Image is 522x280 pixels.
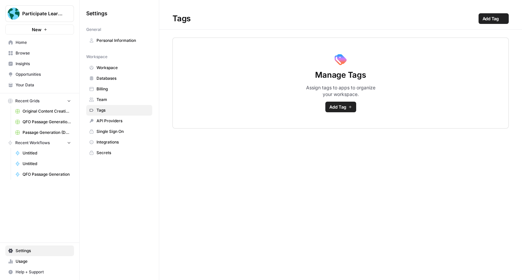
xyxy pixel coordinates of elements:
[16,71,71,77] span: Opportunities
[483,15,499,22] span: Add Tag
[16,40,71,46] span: Home
[5,96,74,106] button: Recent Grids
[86,147,152,158] a: Secrets
[5,37,74,48] a: Home
[86,116,152,126] a: API Providers
[5,267,74,277] button: Help + Support
[86,84,152,94] a: Billing
[97,129,149,135] span: Single Sign On
[5,69,74,80] a: Opportunities
[315,70,366,80] span: Manage Tags
[86,94,152,105] a: Team
[86,73,152,84] a: Databases
[23,150,71,156] span: Untitled
[16,248,71,254] span: Settings
[16,82,71,88] span: Your Data
[5,58,74,69] a: Insights
[16,61,71,67] span: Insights
[5,245,74,256] a: Settings
[23,108,71,114] span: Original Content Creation Grid
[97,75,149,81] span: Databases
[5,256,74,267] a: Usage
[97,107,149,113] span: Tags
[23,130,71,136] span: Passage Generation (Deep Research) Grid
[12,106,74,117] a: Original Content Creation Grid
[329,104,346,110] span: Add Tag
[159,13,522,24] div: Tags
[97,139,149,145] span: Integrations
[97,118,149,124] span: API Providers
[12,169,74,180] a: QFO Passage Generation
[23,119,71,125] span: QFO Passage Generation Grid
[12,158,74,169] a: Untitled
[86,62,152,73] a: Workspace
[86,126,152,137] a: Single Sign On
[15,98,39,104] span: Recent Grids
[15,140,50,146] span: Recent Workflows
[5,80,74,90] a: Your Data
[479,13,509,24] button: Add Tag
[86,9,107,17] span: Settings
[5,48,74,58] a: Browse
[97,86,149,92] span: Billing
[16,269,71,275] span: Help + Support
[12,148,74,158] a: Untitled
[304,84,377,98] span: Assign tags to apps to organize your workspace.
[32,26,41,33] span: New
[325,102,356,112] button: Add Tag
[16,50,71,56] span: Browse
[5,5,74,22] button: Workspace: Participate Learning
[86,35,152,46] a: Personal Information
[97,65,149,71] span: Workspace
[86,137,152,147] a: Integrations
[12,127,74,138] a: Passage Generation (Deep Research) Grid
[5,25,74,35] button: New
[23,161,71,167] span: Untitled
[86,105,152,116] a: Tags
[8,8,20,20] img: Participate Learning Logo
[23,171,71,177] span: QFO Passage Generation
[12,117,74,127] a: QFO Passage Generation Grid
[97,38,149,44] span: Personal Information
[22,10,62,17] span: Participate Learning
[97,150,149,156] span: Secrets
[97,97,149,103] span: Team
[86,27,101,33] span: General
[5,138,74,148] button: Recent Workflows
[86,54,107,60] span: Workspace
[16,258,71,264] span: Usage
